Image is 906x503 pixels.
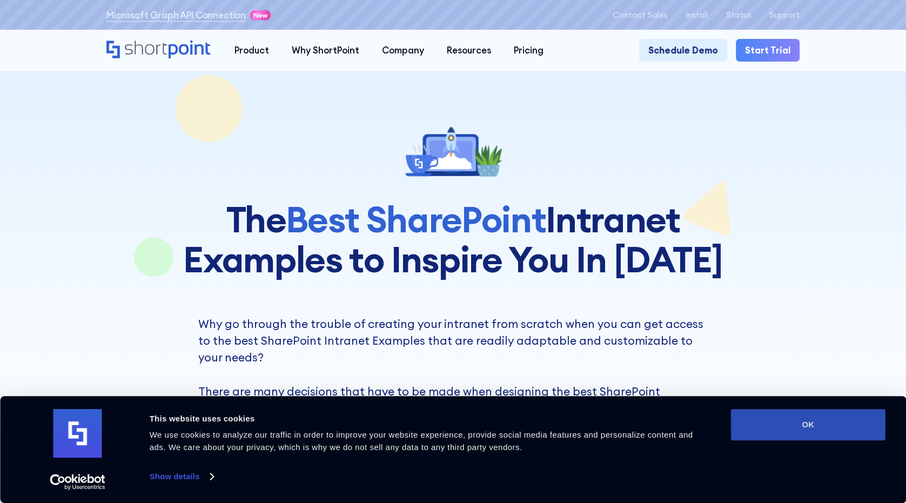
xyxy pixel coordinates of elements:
a: Schedule Demo [639,39,727,62]
a: Start Trial [736,39,800,62]
a: Usercentrics Cookiebot - opens in a new window [30,474,125,490]
a: Microsoft Graph API Connection [106,8,246,22]
div: Company [382,43,424,57]
div: Resources [447,43,491,57]
a: Company [371,39,435,62]
a: Home [106,41,212,60]
h1: The Intranet Examples to Inspire You In [DATE] [181,199,724,279]
div: Pricing [514,43,543,57]
button: OK [731,409,885,440]
a: Product [223,39,280,62]
div: Product [234,43,269,57]
span: Best SharePoint [285,196,546,242]
a: Contact Sales [612,10,667,19]
iframe: Chat Widget [712,378,906,503]
a: Status [726,10,751,19]
a: Pricing [502,39,555,62]
div: Why ShortPoint [292,43,359,57]
span: We use cookies to analyze our traffic in order to improve your website experience, provide social... [150,430,693,452]
a: Install [686,10,708,19]
a: Show details [150,468,213,485]
a: Why ShortPoint [280,39,371,62]
img: logo [53,409,102,458]
div: This website uses cookies [150,412,707,425]
a: Resources [435,39,502,62]
a: Support [769,10,800,19]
